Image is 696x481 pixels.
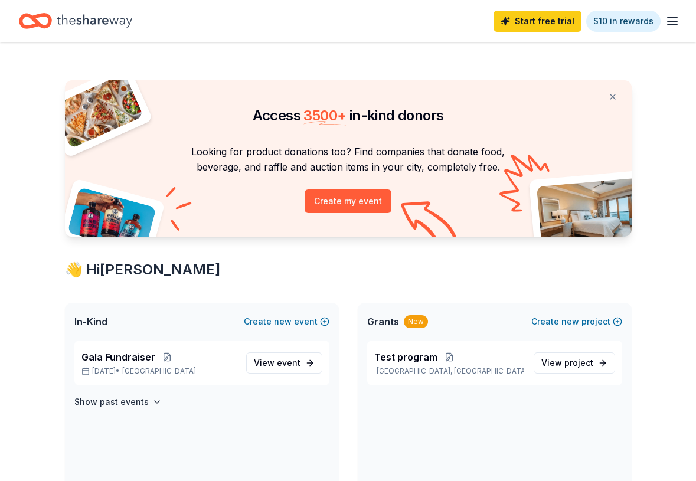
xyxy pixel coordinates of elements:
[374,350,437,364] span: Test program
[81,350,155,364] span: Gala Fundraiser
[374,367,524,376] p: [GEOGRAPHIC_DATA], [GEOGRAPHIC_DATA]
[404,315,428,328] div: New
[81,367,237,376] p: [DATE] •
[122,367,196,376] span: [GEOGRAPHIC_DATA]
[79,144,617,175] p: Looking for product donations too? Find companies that donate food, beverage, and raffle and auct...
[253,107,444,124] span: Access in-kind donors
[65,260,632,279] div: 👋 Hi [PERSON_NAME]
[74,315,107,329] span: In-Kind
[277,358,300,368] span: event
[586,11,661,32] a: $10 in rewards
[367,315,399,329] span: Grants
[534,352,615,374] a: View project
[564,358,593,368] span: project
[274,315,292,329] span: new
[19,7,132,35] a: Home
[74,395,149,409] h4: Show past events
[561,315,579,329] span: new
[531,315,622,329] button: Createnewproject
[244,315,329,329] button: Createnewevent
[303,107,346,124] span: 3500 +
[51,73,143,149] img: Pizza
[74,395,162,409] button: Show past events
[305,189,391,213] button: Create my event
[541,356,593,370] span: View
[254,356,300,370] span: View
[401,201,460,246] img: Curvy arrow
[494,11,581,32] a: Start free trial
[246,352,322,374] a: View event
